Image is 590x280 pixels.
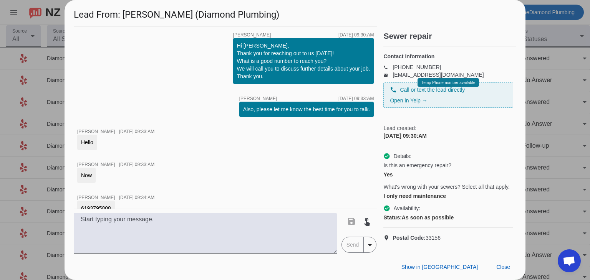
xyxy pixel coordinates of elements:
[383,124,513,132] span: Lead created:
[393,152,411,160] span: Details:
[400,86,465,94] span: Call or text the lead directly
[383,73,393,77] mat-icon: email
[81,138,93,146] div: Hello
[77,129,115,134] span: [PERSON_NAME]
[77,162,115,167] span: [PERSON_NAME]
[383,171,513,178] div: Yes
[401,264,478,270] span: Show in [GEOGRAPHIC_DATA]
[558,249,581,272] div: Open chat
[393,64,441,70] a: [PHONE_NUMBER]
[390,97,427,104] a: Open in Yelp →
[365,240,375,250] mat-icon: arrow_drop_down
[383,235,393,241] mat-icon: location_on
[393,72,484,78] a: [EMAIL_ADDRESS][DOMAIN_NAME]
[243,105,370,113] div: Also, please let me know the best time for you to talk.​
[119,195,154,200] div: [DATE] 09:34:AM
[383,192,513,200] div: I only need maintenance
[81,204,111,212] div: 6193795808
[119,129,154,134] div: [DATE] 09:33:AM
[338,96,374,101] div: [DATE] 09:33:AM
[383,214,513,221] div: As soon as possible
[383,32,516,40] h2: Sewer repair
[237,42,370,80] div: Hi [PERSON_NAME], Thank you for reaching out to us [DATE]! What is a good number to reach you? We...
[383,161,451,169] span: Is this an emergency repair?
[383,153,390,160] mat-icon: check_circle
[393,204,420,212] span: Availability:
[393,235,426,241] strong: Postal Code:
[77,195,115,200] span: [PERSON_NAME]
[383,53,513,60] h4: Contact information
[338,33,374,37] div: [DATE] 09:30:AM
[393,234,441,242] span: 33156
[383,65,393,69] mat-icon: phone
[383,132,513,140] div: [DATE] 09:30:AM
[239,96,277,101] span: [PERSON_NAME]
[119,162,154,167] div: [DATE] 09:33:AM
[81,171,92,179] div: Now
[496,264,510,270] span: Close
[362,217,371,226] mat-icon: touch_app
[395,260,484,274] button: Show in [GEOGRAPHIC_DATA]
[390,86,397,93] mat-icon: phone
[383,214,401,221] strong: Status:
[421,81,475,85] span: Temp Phone number available
[383,183,509,191] span: What's wrong with your sewers? Select all that apply.
[383,205,390,212] mat-icon: check_circle
[490,260,516,274] button: Close
[233,33,271,37] span: [PERSON_NAME]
